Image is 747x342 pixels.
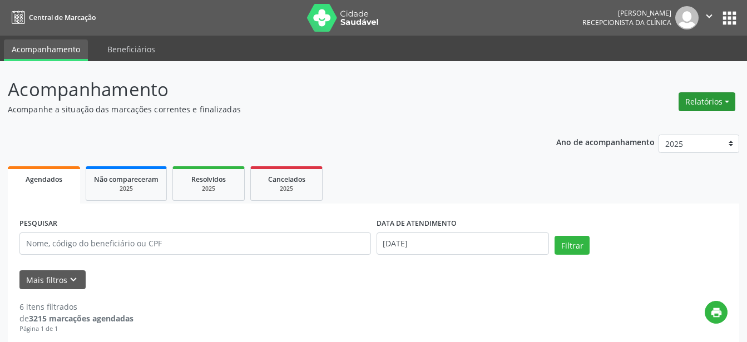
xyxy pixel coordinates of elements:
[720,8,739,28] button: apps
[94,175,159,184] span: Não compareceram
[710,306,723,319] i: print
[19,301,133,313] div: 6 itens filtrados
[29,313,133,324] strong: 3215 marcações agendadas
[94,185,159,193] div: 2025
[19,270,86,290] button: Mais filtroskeyboard_arrow_down
[19,215,57,232] label: PESQUISAR
[8,76,520,103] p: Acompanhamento
[679,92,735,111] button: Relatórios
[100,39,163,59] a: Beneficiários
[582,8,671,18] div: [PERSON_NAME]
[26,175,62,184] span: Agendados
[8,8,96,27] a: Central de Marcação
[556,135,655,148] p: Ano de acompanhamento
[675,6,699,29] img: img
[29,13,96,22] span: Central de Marcação
[191,175,226,184] span: Resolvidos
[699,6,720,29] button: 
[377,232,550,255] input: Selecione um intervalo
[19,313,133,324] div: de
[268,175,305,184] span: Cancelados
[19,232,371,255] input: Nome, código do beneficiário ou CPF
[4,39,88,61] a: Acompanhamento
[705,301,728,324] button: print
[377,215,457,232] label: DATA DE ATENDIMENTO
[703,10,715,22] i: 
[67,274,80,286] i: keyboard_arrow_down
[259,185,314,193] div: 2025
[19,324,133,334] div: Página 1 de 1
[8,103,520,115] p: Acompanhe a situação das marcações correntes e finalizadas
[181,185,236,193] div: 2025
[555,236,590,255] button: Filtrar
[582,18,671,27] span: Recepcionista da clínica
